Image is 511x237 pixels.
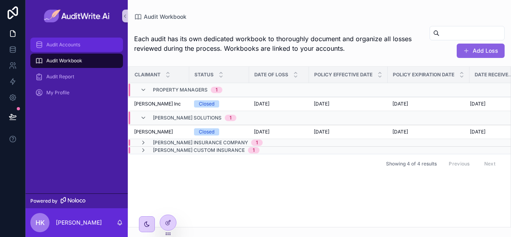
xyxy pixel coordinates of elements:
span: Powered by [30,198,57,204]
span: [PERSON_NAME] Solutions [153,115,222,121]
span: [DATE] [470,101,485,107]
a: [DATE] [254,101,304,107]
div: 1 [230,115,232,121]
a: [DATE] [254,129,304,135]
button: Add Loss [457,44,505,58]
div: 1 [253,147,255,153]
a: Audit Workbook [30,54,123,68]
div: Closed [199,100,214,108]
span: Each audit has its own dedicated workbook to thoroughly document and organize all losses reviewed... [134,34,423,53]
a: Audit Accounts [30,38,123,52]
a: Powered by [26,193,128,208]
span: Showing 4 of 4 results [386,161,437,167]
div: 1 [256,139,258,146]
span: Audit Workbook [46,58,82,64]
a: Closed [194,100,244,108]
span: Audit Report [46,74,74,80]
span: HK [36,218,45,227]
div: 1 [216,87,218,93]
span: [DATE] [254,129,269,135]
span: Claimant [135,72,160,78]
span: [PERSON_NAME] Custom Insurance [153,147,245,153]
span: [PERSON_NAME] Insurance Company [153,139,248,146]
span: Policy Expiration Date [393,72,454,78]
div: scrollable content [26,32,128,110]
span: Audit Accounts [46,42,80,48]
a: My Profile [30,86,123,100]
span: [DATE] [314,129,329,135]
span: [DATE] [470,129,485,135]
a: [DATE] [314,129,383,135]
a: Audit Workbook [134,13,186,21]
a: [DATE] [392,129,465,135]
span: Audit Workbook [144,13,186,21]
span: [DATE] [392,129,408,135]
span: Property Managers [153,87,208,93]
a: Audit Report [30,70,123,84]
img: App logo [44,10,110,22]
a: [PERSON_NAME] [134,129,184,135]
span: Date of Loss [254,72,288,78]
span: My Profile [46,90,69,96]
a: [DATE] [392,101,465,107]
span: [PERSON_NAME] Inc [134,101,181,107]
a: Closed [194,128,244,135]
a: [PERSON_NAME] Inc [134,101,184,107]
a: [DATE] [314,101,383,107]
span: [DATE] [314,101,329,107]
span: [DATE] [254,101,269,107]
span: Policy Effective Date [314,72,372,78]
p: [PERSON_NAME] [56,219,102,227]
span: [PERSON_NAME] [134,129,173,135]
span: Status [194,72,214,78]
div: Closed [199,128,214,135]
span: [DATE] [392,101,408,107]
